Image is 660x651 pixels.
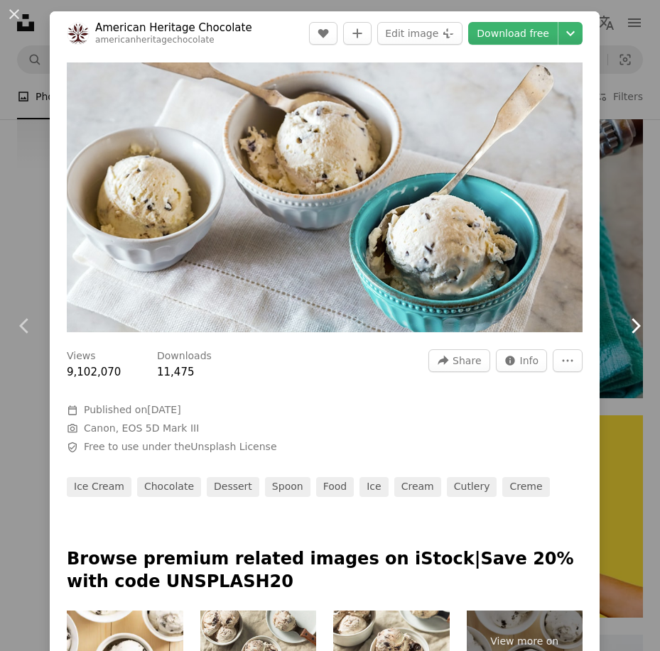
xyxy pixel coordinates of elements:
[190,441,276,452] a: Unsplash License
[520,350,539,371] span: Info
[95,35,215,45] a: americanheritagechocolate
[316,477,355,497] a: food
[309,22,337,45] button: Like
[428,349,489,372] button: Share this image
[157,366,195,378] span: 11,475
[84,440,277,454] span: Free to use under the
[84,404,181,415] span: Published on
[377,22,462,45] button: Edit image
[553,349,583,372] button: More Actions
[157,349,212,363] h3: Downloads
[468,22,558,45] a: Download free
[67,62,583,332] img: ice cream in white ceramic bowl
[343,22,372,45] button: Add to Collection
[558,22,583,45] button: Choose download size
[147,404,180,415] time: April 30, 2020 at 4:26:47 AM GMT+7
[265,477,310,497] a: spoon
[67,548,583,593] p: Browse premium related images on iStock | Save 20% with code UNSPLASH20
[207,477,259,497] a: dessert
[67,349,96,363] h3: Views
[67,477,131,497] a: ice cream
[610,258,660,394] a: Next
[502,477,549,497] a: creme
[67,62,583,332] button: Zoom in on this image
[84,422,199,436] button: Canon, EOS 5D Mark III
[137,477,201,497] a: chocolate
[394,477,441,497] a: cream
[496,349,548,372] button: Stats about this image
[95,21,252,35] a: American Heritage Chocolate
[453,350,481,371] span: Share
[447,477,497,497] a: cutlery
[359,477,388,497] a: ice
[67,366,121,378] span: 9,102,070
[67,22,90,45] img: Go to American Heritage Chocolate's profile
